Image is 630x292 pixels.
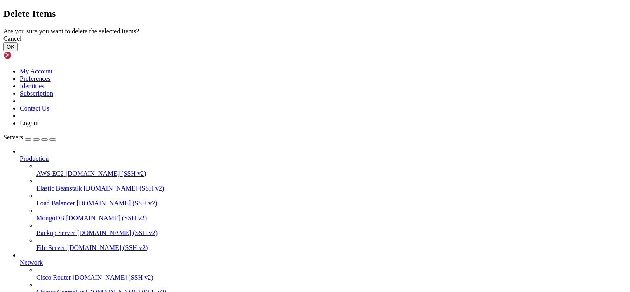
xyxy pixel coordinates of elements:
[20,259,627,266] a: Network
[77,229,158,236] span: [DOMAIN_NAME] (SSH v2)
[67,244,148,251] span: [DOMAIN_NAME] (SSH v2)
[20,105,49,112] a: Contact Us
[36,200,627,207] a: Load Balancer [DOMAIN_NAME] (SSH v2)
[36,229,75,236] span: Backup Server
[36,214,64,221] span: MongoDB
[10,101,17,108] span: ✅
[3,134,23,141] span: Servers
[3,3,522,10] x-row: SeaBIOS (version 1.16.3-debian-1.16.3-2)
[20,259,43,266] span: Network
[3,122,522,130] x-row: The workflow works perfectly - kernel core library changes were reflected in the build without ne...
[36,222,627,237] li: Backup Server [DOMAIN_NAME] (SSH v2)
[3,158,495,164] span: ─────────────────────────────────────────────────────────────────────────────────────────────────...
[36,244,627,252] a: File Server [DOMAIN_NAME] (SSH v2)
[36,207,627,222] li: MongoDB [DOMAIN_NAME] (SSH v2)
[36,229,627,237] a: Backup Server [DOMAIN_NAME] (SSH v2)
[3,66,522,73] x-row: Perfect!
[36,274,627,281] a: Cisco Router [DOMAIN_NAME] (SSH v2)
[3,28,627,35] div: Are you sure you want to delete the selected items?
[3,130,522,137] x-row: script. The build system correctly rebuilt the affected kernel libraries and linked them into Dev...
[43,66,185,73] span: [PERSON_NAME] workflow tested successfully!
[73,274,153,281] span: [DOMAIN_NAME] (SSH v2)
[20,24,274,31] span: iPXE ([URL][DOMAIN_NAME]) 00:03.0 CA00 PCI2.10 PnP PMM+1EFC6F60+1EF06F60 CA00
[3,144,495,150] span: ─────────────────────────────────────────────────────────────────────────────────────────────────...
[20,52,63,59] span: … +13 lines (
[36,237,627,252] li: File Server [DOMAIN_NAME] (SSH v2)
[66,214,147,221] span: [DOMAIN_NAME] (SSH v2)
[3,66,7,73] span: ●
[10,87,17,94] span: ✅
[36,214,627,222] a: MongoDB [DOMAIN_NAME] (SSH v2)
[66,170,146,177] span: [DOMAIN_NAME] (SSH v2)
[20,75,51,82] a: Preferences
[36,244,66,251] span: File Server
[3,87,522,94] x-row: 1. Changed version from 0.1.3 to 0.1.4 in
[3,8,627,19] h2: Delete Items
[3,172,7,179] div: (0, 24)
[3,101,522,108] x-row: 3. Built DevKernel directly with
[3,51,51,59] img: Shellngn
[36,274,71,281] span: Cisco Router
[20,82,45,89] a: Identities
[10,94,17,101] span: ✅
[20,120,39,127] a: Logout
[36,170,64,177] span: AWS EC2
[369,165,488,171] span: Context left until auto-compact: 10%
[3,35,627,42] div: Cancel
[20,148,627,252] li: Production
[43,94,86,101] span: [DOMAIN_NAME]
[84,185,165,192] span: [DOMAIN_NAME] (SSH v2)
[20,155,49,162] span: Production
[3,151,23,157] span: > Okay
[36,185,82,192] span: Elastic Beanstalk
[20,90,53,97] a: Subscription
[33,66,40,73] span: ✅
[36,170,627,177] a: AWS EC2 [DOMAIN_NAME] (SSH v2)
[36,185,627,192] a: Elastic Beanstalk [DOMAIN_NAME] (SSH v2)
[3,108,522,115] x-row: 4. QEMU test confirmed:
[3,42,18,51] button: OK
[142,87,231,94] span: src/Cosmos.Kernel/Kernel.cs
[36,177,627,192] li: Elastic Beanstalk [DOMAIN_NAME] (SSH v2)
[113,101,159,108] span: dotnet publish
[3,94,522,101] x-row: 2. (as documented for kernel-only changes)
[63,52,82,59] span: ctrl+o
[20,155,627,162] a: Production
[36,266,627,281] li: Cisco Router [DOMAIN_NAME] (SSH v2)
[10,108,17,115] span: ✅
[20,94,43,101] span: Skipped
[36,162,627,177] li: AWS EC2 [DOMAIN_NAME] (SSH v2)
[36,200,75,207] span: Load Balancer
[10,80,53,87] span: Test results:
[3,134,56,141] a: Servers
[83,108,179,115] span: "CosmosOS gen3 v0.1.4 booted"
[77,200,157,207] span: [DOMAIN_NAME] (SSH v2)
[20,68,53,75] a: My Account
[86,52,122,59] span: to see all)
[36,192,627,207] li: Load Balancer [DOMAIN_NAME] (SSH v2)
